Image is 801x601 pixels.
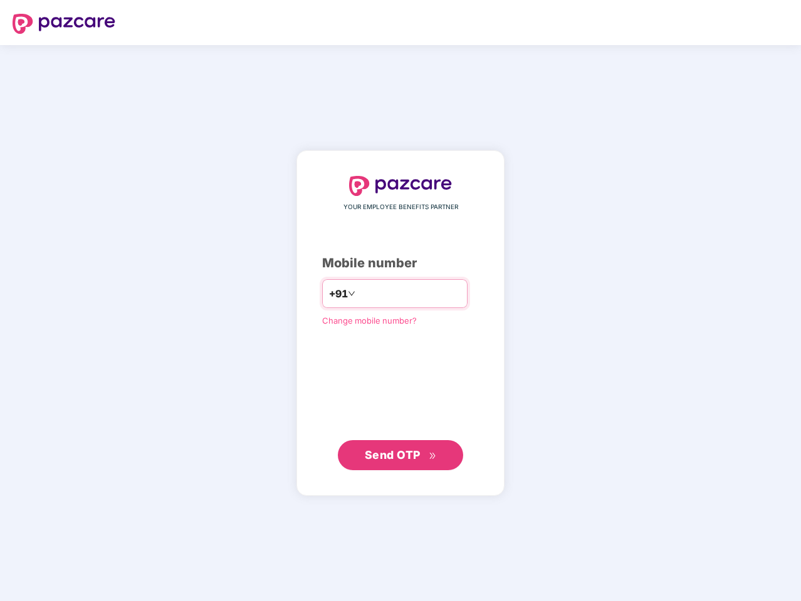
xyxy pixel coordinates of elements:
button: Send OTPdouble-right [338,440,463,470]
span: Send OTP [365,448,421,461]
span: +91 [329,286,348,302]
span: YOUR EMPLOYEE BENEFITS PARTNER [343,202,458,212]
img: logo [349,176,452,196]
a: Change mobile number? [322,316,417,326]
div: Mobile number [322,254,479,273]
span: double-right [429,452,437,460]
img: logo [13,14,115,34]
span: down [348,290,355,297]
